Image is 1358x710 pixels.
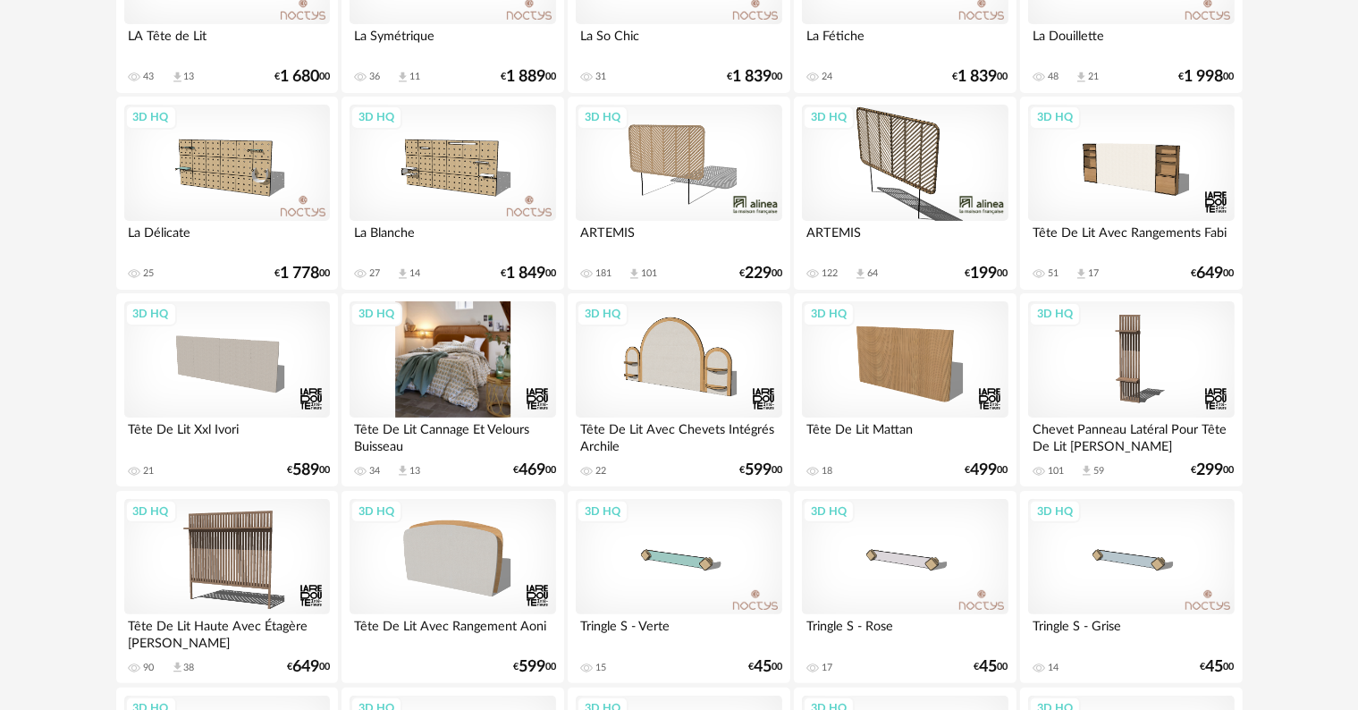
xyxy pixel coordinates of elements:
span: 649 [1197,267,1224,280]
div: La Douillette [1028,24,1234,60]
div: 3D HQ [350,302,402,325]
div: € 00 [974,661,1008,673]
span: 1 998 [1185,71,1224,83]
div: 25 [144,267,155,280]
div: € 00 [287,464,330,477]
div: € 00 [966,464,1008,477]
span: 45 [1206,661,1224,673]
div: Tête De Lit Cannage Et Velours Buisseau [350,418,555,453]
a: 3D HQ La Délicate 25 €1 77800 [116,97,338,290]
div: 31 [595,71,606,83]
a: 3D HQ Tringle S - Grise 14 €4500 [1020,491,1242,684]
div: 13 [409,465,420,478]
a: 3D HQ Tête De Lit Avec Rangements Fabi 51 Download icon 17 €64900 [1020,97,1242,290]
span: 599 [745,464,772,477]
span: 649 [292,661,319,673]
div: Tringle S - Verte [576,614,781,650]
div: 3D HQ [1029,106,1081,129]
span: 199 [971,267,998,280]
div: 14 [1048,662,1059,674]
div: 3D HQ [125,500,177,523]
div: 43 [144,71,155,83]
div: € 00 [1192,267,1235,280]
div: 101 [1048,465,1064,478]
a: 3D HQ Tête De Lit Mattan 18 €49900 [794,293,1016,486]
div: € 00 [501,71,556,83]
div: 181 [595,267,612,280]
a: 3D HQ Tête De Lit Avec Chevets Intégrés Archile 22 €59900 [568,293,789,486]
div: LA Tête de Lit [124,24,330,60]
div: ARTEMIS [802,221,1008,257]
span: Download icon [1075,267,1088,281]
a: 3D HQ ARTEMIS 122 Download icon 64 €19900 [794,97,1016,290]
a: 3D HQ Tête De Lit Avec Rangement Aoni €59900 [342,491,563,684]
div: ARTEMIS [576,221,781,257]
span: Download icon [396,71,409,84]
div: € 00 [739,267,782,280]
div: Tringle S - Rose [802,614,1008,650]
span: 229 [745,267,772,280]
span: Download icon [1080,464,1093,478]
div: Tringle S - Grise [1028,614,1234,650]
div: € 00 [274,71,330,83]
a: 3D HQ Tête De Lit Haute Avec Étagère [PERSON_NAME] 90 Download icon 38 €64900 [116,491,338,684]
div: 36 [369,71,380,83]
div: 3D HQ [803,302,855,325]
div: 21 [144,465,155,478]
a: 3D HQ Tringle S - Verte 15 €4500 [568,491,789,684]
span: 299 [1197,464,1224,477]
div: 3D HQ [803,500,855,523]
span: 1 849 [506,267,545,280]
div: 51 [1048,267,1059,280]
div: 90 [144,662,155,674]
div: 3D HQ [577,106,628,129]
div: 34 [369,465,380,478]
div: € 00 [739,464,782,477]
span: 45 [754,661,772,673]
div: € 00 [966,267,1008,280]
div: Tête De Lit Avec Rangement Aoni [350,614,555,650]
div: 59 [1093,465,1104,478]
span: 599 [519,661,545,673]
a: 3D HQ Tringle S - Rose 17 €4500 [794,491,1016,684]
div: 122 [822,267,838,280]
div: 3D HQ [350,106,402,129]
div: La So Chic [576,24,781,60]
div: € 00 [513,464,556,477]
div: 13 [184,71,195,83]
div: 3D HQ [803,106,855,129]
div: 3D HQ [350,500,402,523]
div: La Blanche [350,221,555,257]
span: 499 [971,464,998,477]
a: 3D HQ La Blanche 27 Download icon 14 €1 84900 [342,97,563,290]
span: Download icon [171,661,184,674]
a: 3D HQ ARTEMIS 181 Download icon 101 €22900 [568,97,789,290]
span: Download icon [854,267,867,281]
span: 1 839 [958,71,998,83]
div: 64 [867,267,878,280]
div: € 00 [501,267,556,280]
div: Chevet Panneau Latéral Pour Tête De Lit [PERSON_NAME] [1028,418,1234,453]
div: Tête De Lit Avec Rangements Fabi [1028,221,1234,257]
span: 589 [292,464,319,477]
div: 11 [409,71,420,83]
div: Tête De Lit Haute Avec Étagère [PERSON_NAME] [124,614,330,650]
div: € 00 [1179,71,1235,83]
div: 48 [1048,71,1059,83]
span: 45 [980,661,998,673]
span: 469 [519,464,545,477]
div: 38 [184,662,195,674]
div: € 00 [1192,464,1235,477]
span: 1 778 [280,267,319,280]
div: 21 [1088,71,1099,83]
div: 18 [822,465,832,478]
div: 17 [822,662,832,674]
span: 1 680 [280,71,319,83]
div: € 00 [953,71,1008,83]
div: 27 [369,267,380,280]
span: Download icon [396,464,409,478]
div: Tête De Lit Avec Chevets Intégrés Archile [576,418,781,453]
div: € 00 [287,661,330,673]
div: La Symétrique [350,24,555,60]
div: 101 [641,267,657,280]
